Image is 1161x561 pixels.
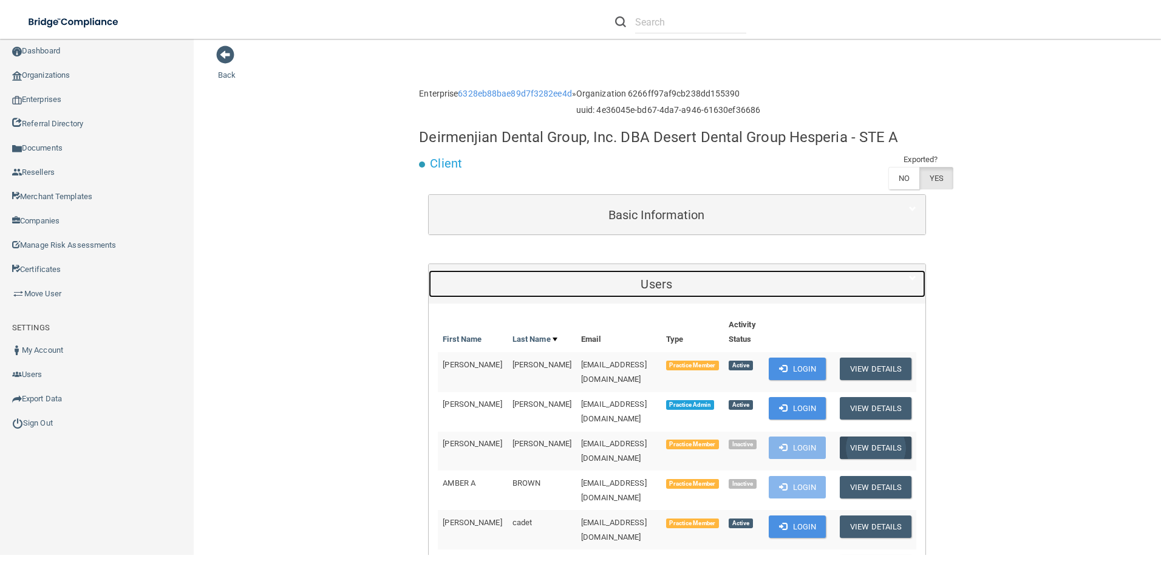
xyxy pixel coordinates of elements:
[443,439,502,448] span: [PERSON_NAME]
[443,518,502,527] span: [PERSON_NAME]
[12,96,22,104] img: enterprise.0d942306.png
[769,397,826,420] button: Login
[581,399,647,423] span: [EMAIL_ADDRESS][DOMAIN_NAME]
[12,394,22,404] img: icon-export.b9366987.png
[443,332,482,347] a: First Name
[661,313,724,352] th: Type
[769,437,826,459] button: Login
[840,515,911,538] button: View Details
[12,168,22,177] img: ic_reseller.de258add.png
[438,277,875,291] h5: Users
[218,56,236,80] a: Back
[581,518,647,542] span: [EMAIL_ADDRESS][DOMAIN_NAME]
[919,167,953,189] label: YES
[512,332,557,347] a: Last Name
[729,518,753,528] span: Active
[419,89,576,98] h6: Enterprise »
[512,399,571,409] span: [PERSON_NAME]
[581,360,647,384] span: [EMAIL_ADDRESS][DOMAIN_NAME]
[724,313,764,352] th: Activity Status
[12,144,22,154] img: icon-documents.8dae5593.png
[512,360,571,369] span: [PERSON_NAME]
[438,270,916,297] a: Users
[729,440,757,449] span: Inactive
[769,515,826,538] button: Login
[438,201,916,228] a: Basic Information
[512,439,571,448] span: [PERSON_NAME]
[458,89,571,98] a: 6328eb88bae89d7f3282ee4d
[438,208,875,222] h5: Basic Information
[666,440,719,449] span: Practice Member
[12,288,24,300] img: briefcase.64adab9b.png
[666,400,714,410] span: Practice Admin
[615,16,626,27] img: ic-search.3b580494.png
[12,321,50,335] label: SETTINGS
[443,478,475,488] span: AMBER A
[430,152,462,175] p: Client
[666,479,719,489] span: Practice Member
[443,360,502,369] span: [PERSON_NAME]
[12,71,22,81] img: organization-icon.f8decf85.png
[12,418,23,429] img: ic_power_dark.7ecde6b1.png
[419,129,898,145] h4: Deirmenjian Dental Group, Inc. DBA Desert Dental Group Hesperia - STE A
[18,10,130,35] img: bridge_compliance_login_screen.278c3ca4.svg
[769,358,826,380] button: Login
[12,47,22,56] img: ic_dashboard_dark.d01f4a41.png
[840,397,911,420] button: View Details
[840,358,911,380] button: View Details
[729,361,753,370] span: Active
[512,518,533,527] span: cadet
[729,400,753,410] span: Active
[512,478,541,488] span: BROWN
[769,476,826,498] button: Login
[666,518,719,528] span: Practice Member
[12,345,22,355] img: ic_user_dark.df1a06c3.png
[888,152,954,167] td: Exported?
[635,11,746,33] input: Search
[576,89,760,98] h6: Organization 6266ff97af9cb238dd155390
[581,478,647,502] span: [EMAIL_ADDRESS][DOMAIN_NAME]
[581,439,647,463] span: [EMAIL_ADDRESS][DOMAIN_NAME]
[666,361,719,370] span: Practice Member
[576,313,661,352] th: Email
[729,479,757,489] span: Inactive
[12,370,22,379] img: icon-users.e205127d.png
[888,167,919,189] label: NO
[840,437,911,459] button: View Details
[840,476,911,498] button: View Details
[443,399,502,409] span: [PERSON_NAME]
[576,106,760,115] h6: uuid: 4e36045e-bd67-4da7-a946-61630ef36686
